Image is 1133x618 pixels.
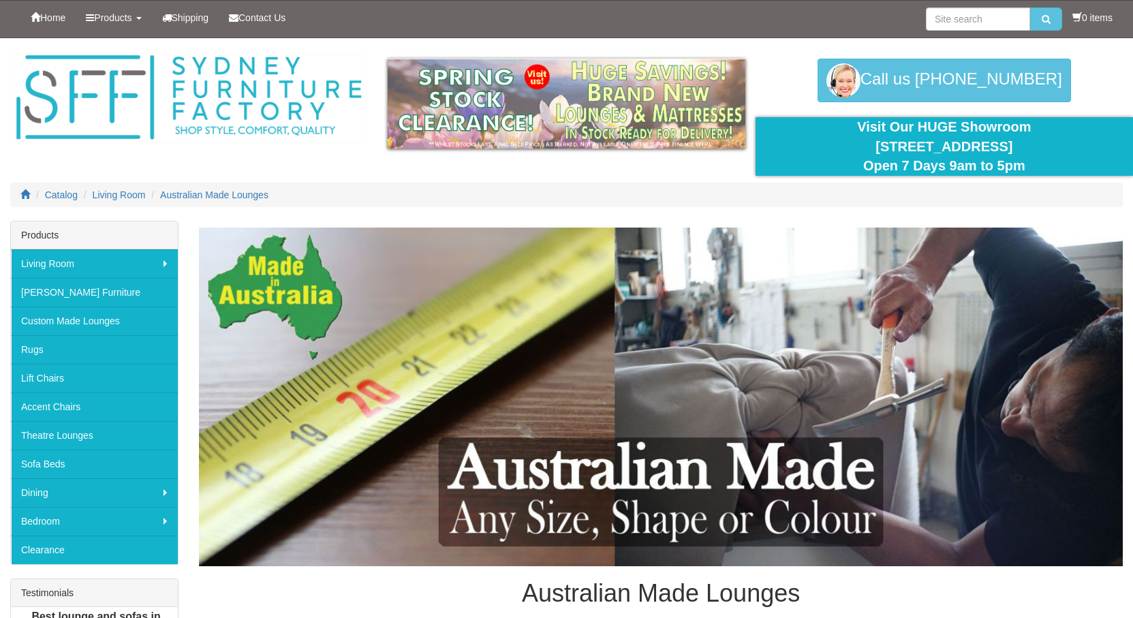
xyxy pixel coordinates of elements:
a: Contact Us [219,1,296,35]
span: Products [94,12,131,23]
a: Accent Chairs [11,392,178,421]
a: Rugs [11,335,178,364]
a: Catalog [45,189,78,200]
a: Living Room [11,249,178,278]
div: Products [11,221,178,249]
a: Shipping [152,1,219,35]
a: Custom Made Lounges [11,307,178,335]
a: Dining [11,478,178,507]
a: Australian Made Lounges [160,189,268,200]
span: Shipping [172,12,209,23]
img: Sydney Furniture Factory [10,52,367,144]
li: 0 items [1072,11,1113,25]
div: Testimonials [11,579,178,607]
div: Visit Our HUGE Showroom [STREET_ADDRESS] Open 7 Days 9am to 5pm [766,117,1123,176]
a: Bedroom [11,507,178,536]
a: Living Room [93,189,146,200]
a: [PERSON_NAME] Furniture [11,278,178,307]
a: Lift Chairs [11,364,178,392]
a: Home [20,1,76,35]
a: Products [76,1,151,35]
h1: Australian Made Lounges [199,580,1123,607]
a: Clearance [11,536,178,564]
img: Australian Made Lounges [199,228,1123,566]
span: Contact Us [238,12,285,23]
input: Site search [926,7,1030,31]
span: Home [40,12,65,23]
a: Theatre Lounges [11,421,178,450]
a: Sofa Beds [11,450,178,478]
